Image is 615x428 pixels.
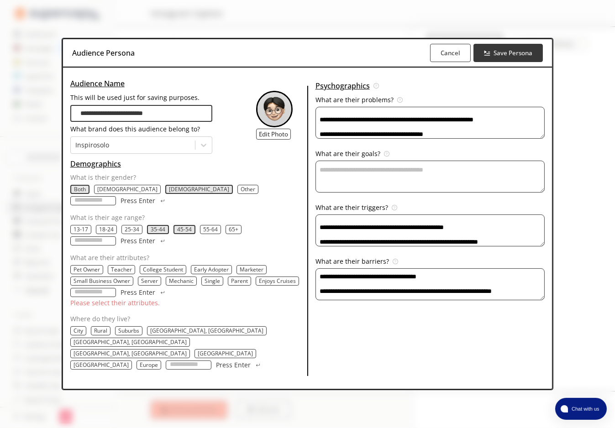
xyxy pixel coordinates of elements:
[441,49,460,57] b: Cancel
[315,79,370,93] u: Psychographics
[70,214,304,221] p: What is their age range?
[160,291,165,294] img: Press Enter
[125,226,139,233] button: 25-34
[70,78,125,89] u: Audience Name
[240,266,263,273] button: Marketer
[111,266,132,273] button: Teacher
[70,157,307,171] h3: Demographics
[229,226,238,233] button: 65+
[169,186,229,193] button: Male
[150,327,263,334] p: [GEOGRAPHIC_DATA], [GEOGRAPHIC_DATA]
[94,327,107,334] button: Rural
[70,105,212,122] input: audience-persona-input-input
[70,299,304,307] p: occupation-error-message
[169,277,194,285] button: Mechanic
[315,268,545,300] textarea: audience-persona-input-textarea
[166,360,211,370] input: location-input
[198,350,253,357] p: [GEOGRAPHIC_DATA]
[70,315,304,323] p: Where do they live?
[177,226,192,233] button: 45-54
[97,186,158,193] p: [DEMOGRAPHIC_DATA]
[97,186,158,193] button: Female
[121,236,166,245] button: Press Enter Press Enter
[315,150,380,157] p: What are their goals?
[74,277,130,285] button: Small Business Owner
[70,236,116,245] input: age-input
[473,44,543,62] button: Save Persona
[494,49,532,57] b: Save Persona
[70,125,212,133] p: What brand does this audience belong to?
[194,266,229,273] button: Early Adopter
[256,129,291,140] button: Edit Photo
[393,259,398,264] img: Tooltip Icon
[397,97,403,103] img: Tooltip Icon
[70,196,116,205] input: gender-input
[315,214,545,246] textarea: audience-persona-input-textarea
[216,360,262,370] button: Press Enter Press Enter
[74,361,129,369] button: Korea
[160,240,165,242] img: Press Enter
[255,364,261,366] img: Press Enter
[140,361,158,369] button: Europe
[259,130,288,138] b: Edit Photo
[70,288,116,297] input: occupation-input
[216,361,251,369] p: Press Enter
[74,339,187,346] p: [GEOGRAPHIC_DATA], [GEOGRAPHIC_DATA]
[392,205,397,210] img: Tooltip Icon
[74,350,187,357] button: Chicago, IL
[74,186,86,193] button: Both
[169,186,229,193] p: [DEMOGRAPHIC_DATA]
[70,225,304,245] div: age-text-list
[555,398,607,420] button: atlas-launcher
[118,327,139,334] button: Suburbs
[315,107,545,139] textarea: audience-persona-input-textarea
[205,277,220,285] button: Single
[99,226,114,233] p: 18-24
[121,237,155,245] p: Press Enter
[121,289,155,296] p: Press Enter
[121,196,166,205] button: Press Enter Press Enter
[74,226,88,233] button: 13-17
[315,258,389,265] p: What are their barriers?
[143,266,183,273] button: College Student
[259,277,296,285] button: Enjoys Cruises
[151,226,165,233] p: 35-44
[74,327,83,334] button: City
[384,151,389,157] img: Tooltip Icon
[241,186,255,193] button: Other
[70,254,304,261] p: What are their attributes?
[315,96,394,104] p: What are their problems?
[373,83,379,89] img: Tooltip Icon
[70,265,304,297] div: occupation-text-list
[315,161,545,193] textarea: audience-persona-input-textarea
[315,204,388,211] p: What are their triggers?
[568,405,601,412] span: Chat with us
[203,226,218,233] button: 55-64
[198,350,253,357] button: United States
[74,339,187,346] button: San Francisco, CA
[74,350,187,357] p: [GEOGRAPHIC_DATA], [GEOGRAPHIC_DATA]
[74,266,100,273] p: Pet Owner
[121,288,166,297] button: Press Enter Press Enter
[141,277,158,285] button: Server
[70,174,304,181] p: What is their gender?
